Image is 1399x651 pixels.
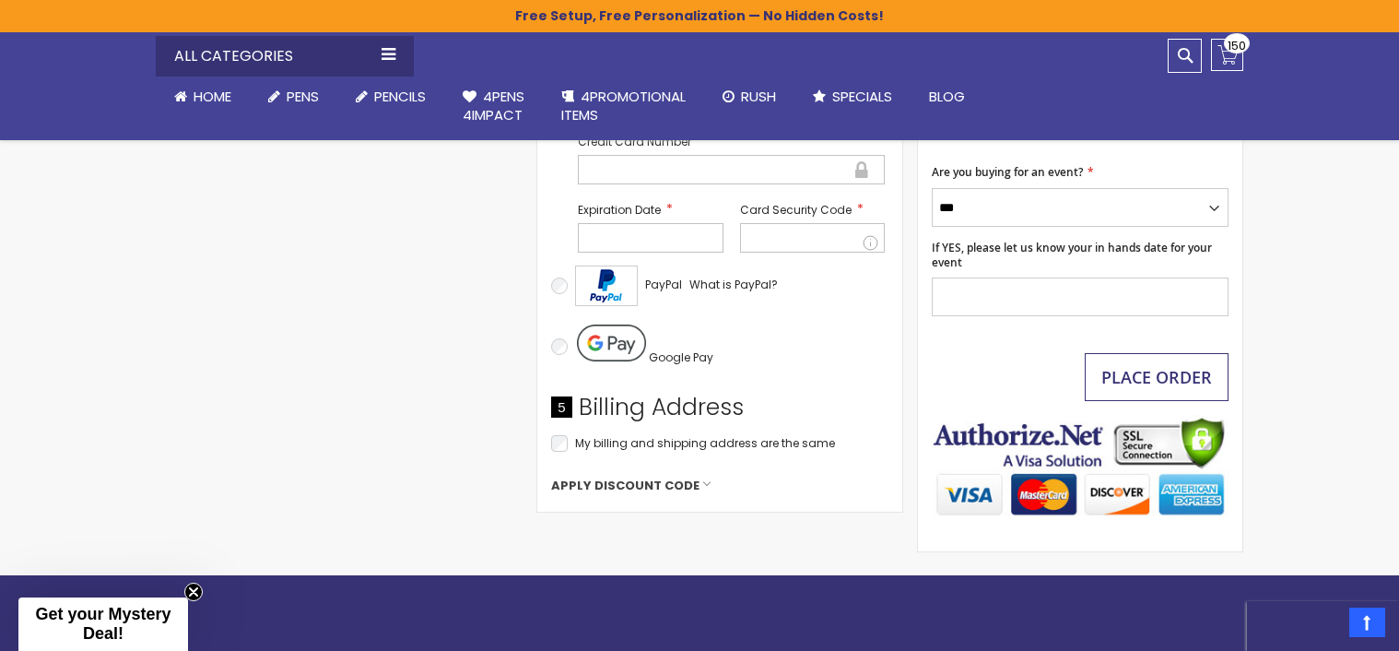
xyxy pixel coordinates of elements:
a: Specials [794,77,911,117]
span: Rush [741,87,776,106]
a: Rush [704,77,794,117]
span: 4Pens 4impact [463,87,524,124]
img: Acceptance Mark [575,266,638,306]
button: Close teaser [184,583,203,601]
a: 150 [1211,39,1243,71]
span: Place Order [1101,366,1212,388]
span: 4PROMOTIONAL ITEMS [561,87,686,124]
span: Home [194,87,231,106]
a: Blog [911,77,983,117]
a: 4PROMOTIONALITEMS [543,77,704,136]
a: Pencils [337,77,444,117]
label: Card Security Code [740,201,886,219]
span: Apply Discount Code [551,478,699,494]
span: Specials [832,87,892,106]
iframe: Google Customer Reviews [1247,601,1399,651]
span: Pens [287,87,319,106]
a: Pens [250,77,337,117]
div: All Categories [156,36,414,77]
span: Google Pay [649,349,713,365]
div: Billing Address [551,392,888,432]
label: Expiration Date [578,201,723,219]
span: My billing and shipping address are the same [575,435,835,451]
a: Home [156,77,250,117]
span: Blog [929,87,965,106]
span: Are you buying for an event? [932,164,1083,180]
span: Get your Mystery Deal! [35,605,170,643]
div: Secure transaction [853,159,870,181]
button: Place Order [1085,353,1229,401]
label: Credit Card Number [578,133,885,150]
img: Pay with Google Pay [577,325,646,361]
span: What is PayPal? [689,277,778,292]
a: 4Pens4impact [444,77,543,136]
a: What is PayPal? [689,274,778,296]
span: If YES, please let us know your in hands date for your event [932,240,1212,270]
span: Pencils [374,87,426,106]
span: 150 [1228,37,1246,54]
div: Get your Mystery Deal!Close teaser [18,598,188,651]
span: PayPal [645,277,682,292]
